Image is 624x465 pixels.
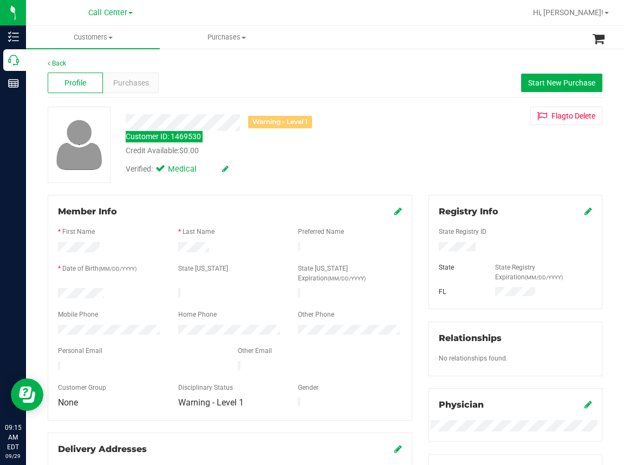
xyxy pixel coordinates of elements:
span: Relationships [439,333,502,343]
inline-svg: Inventory [8,31,19,42]
div: Customer ID: 1469530 [126,131,201,142]
label: First Name [62,227,95,237]
a: Back [48,60,66,67]
a: Customers [26,26,160,49]
span: (MM/DD/YYYY) [99,266,136,272]
span: Purchases [160,32,293,42]
img: user-icon.png [51,117,108,173]
iframe: Resource center [11,378,43,411]
span: Warning - Level 1 [178,397,244,408]
span: None [58,397,78,408]
a: Purchases [160,26,294,49]
label: Other Phone [298,310,334,319]
span: Medical [168,163,211,175]
span: (MM/DD/YYYY) [328,276,366,281]
div: State [431,263,487,272]
div: Credit Available: [126,145,395,156]
span: Start New Purchase [528,78,595,87]
p: 09:15 AM EDT [5,423,21,452]
span: Hi, [PERSON_NAME]! [533,8,603,17]
label: Last Name [183,227,214,237]
button: Flagto Delete [530,107,602,125]
label: Other Email [238,346,272,356]
inline-svg: Reports [8,78,19,89]
label: State [US_STATE] [178,264,228,273]
button: Start New Purchase [521,74,602,92]
span: Delivery Addresses [58,444,147,454]
label: Date of Birth [62,264,136,273]
label: Home Phone [178,310,217,319]
span: Physician [439,399,484,410]
label: Customer Group [58,383,106,392]
p: 09/29 [5,452,21,460]
div: Verified: [126,163,229,175]
inline-svg: Call Center [8,55,19,66]
span: Call Center [88,8,127,17]
label: Gender [298,383,318,392]
span: Profile [64,77,86,89]
div: Warning - Level 1 [248,116,312,128]
label: State [US_STATE] Expiration [298,264,402,283]
span: Registry Info [439,206,498,217]
span: Purchases [113,77,149,89]
span: Customers [26,32,160,42]
label: State Registry Expiration [495,263,592,282]
span: Member Info [58,206,117,217]
label: Mobile Phone [58,310,98,319]
label: Disciplinary Status [178,383,233,392]
label: State Registry ID [439,227,486,237]
label: Preferred Name [298,227,344,237]
span: (MM/DD/YYYY) [525,274,563,280]
span: $0.00 [179,146,199,155]
label: No relationships found. [439,353,508,363]
label: Personal Email [58,346,102,356]
div: FL [431,287,487,297]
